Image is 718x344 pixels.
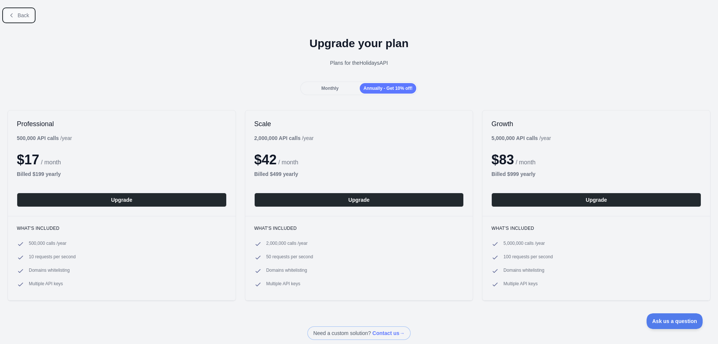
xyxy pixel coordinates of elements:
div: / year [491,134,551,142]
h2: Growth [491,119,701,128]
span: $ 83 [491,152,514,167]
div: / year [254,134,314,142]
b: 5,000,000 API calls [491,135,538,141]
iframe: Toggle Customer Support [647,313,703,329]
b: 2,000,000 API calls [254,135,301,141]
h2: Scale [254,119,464,128]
